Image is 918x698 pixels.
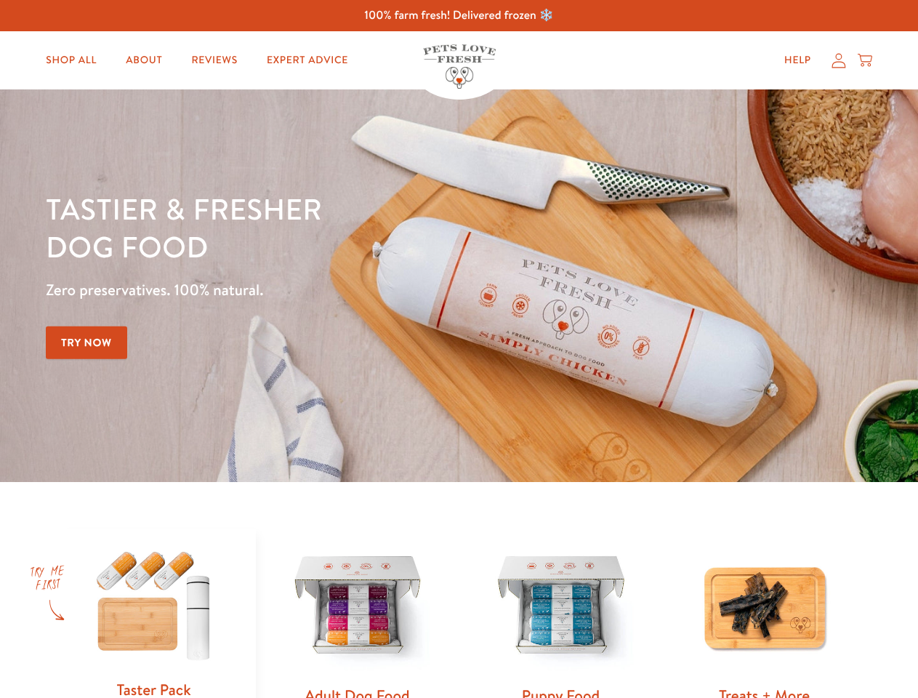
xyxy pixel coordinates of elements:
a: Shop All [34,46,108,75]
a: About [114,46,174,75]
p: Zero preservatives. 100% natural. [46,277,597,303]
a: Help [773,46,823,75]
a: Reviews [180,46,249,75]
h1: Tastier & fresher dog food [46,190,597,265]
img: Pets Love Fresh [423,44,496,89]
a: Try Now [46,326,127,359]
a: Expert Advice [255,46,360,75]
